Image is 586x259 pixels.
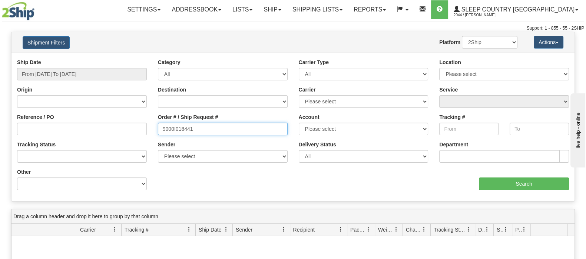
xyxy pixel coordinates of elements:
span: Recipient [293,226,315,233]
span: Charge [406,226,421,233]
div: grid grouping header [11,209,575,224]
span: Pickup Status [515,226,522,233]
a: Sleep Country [GEOGRAPHIC_DATA] 2044 / [PERSON_NAME] [448,0,584,19]
label: Origin [17,86,32,93]
div: Support: 1 - 855 - 55 - 2SHIP [2,25,584,31]
a: Pickup Status filter column settings [518,223,530,236]
label: Other [17,168,31,176]
label: Carrier [299,86,316,93]
a: Ship Date filter column settings [220,223,232,236]
input: Search [479,177,569,190]
a: Sender filter column settings [277,223,290,236]
input: From [439,123,499,135]
label: Sender [158,141,175,148]
span: Tracking # [125,226,149,233]
span: Carrier [80,226,96,233]
label: Department [439,141,468,148]
a: Tracking Status filter column settings [462,223,475,236]
label: Ship Date [17,59,41,66]
div: live help - online [6,6,69,12]
button: Actions [534,36,563,49]
a: Addressbook [166,0,227,19]
span: Sender [236,226,252,233]
a: Reports [348,0,391,19]
input: To [510,123,569,135]
a: Recipient filter column settings [334,223,347,236]
a: Charge filter column settings [418,223,430,236]
span: Packages [350,226,366,233]
label: Destination [158,86,186,93]
iframe: chat widget [569,92,585,167]
button: Shipment Filters [23,36,70,49]
a: Weight filter column settings [390,223,403,236]
span: Weight [378,226,394,233]
a: Ship [258,0,287,19]
label: Tracking # [439,113,465,121]
a: Carrier filter column settings [109,223,121,236]
span: 2044 / [PERSON_NAME] [454,11,509,19]
label: Tracking Status [17,141,56,148]
a: Shipping lists [287,0,348,19]
span: Delivery Status [478,226,484,233]
span: Shipment Issues [497,226,503,233]
a: Packages filter column settings [362,223,375,236]
span: Sleep Country [GEOGRAPHIC_DATA] [460,6,575,13]
a: Tracking # filter column settings [183,223,195,236]
a: Delivery Status filter column settings [481,223,493,236]
label: Reference / PO [17,113,54,121]
label: Location [439,59,461,66]
label: Category [158,59,181,66]
label: Order # / Ship Request # [158,113,218,121]
img: logo2044.jpg [2,2,34,20]
a: Shipment Issues filter column settings [499,223,512,236]
span: Ship Date [199,226,221,233]
label: Account [299,113,320,121]
label: Service [439,86,458,93]
label: Platform [439,39,460,46]
label: Carrier Type [299,59,329,66]
a: Lists [227,0,258,19]
span: Tracking Status [434,226,466,233]
label: Delivery Status [299,141,336,148]
a: Settings [122,0,166,19]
